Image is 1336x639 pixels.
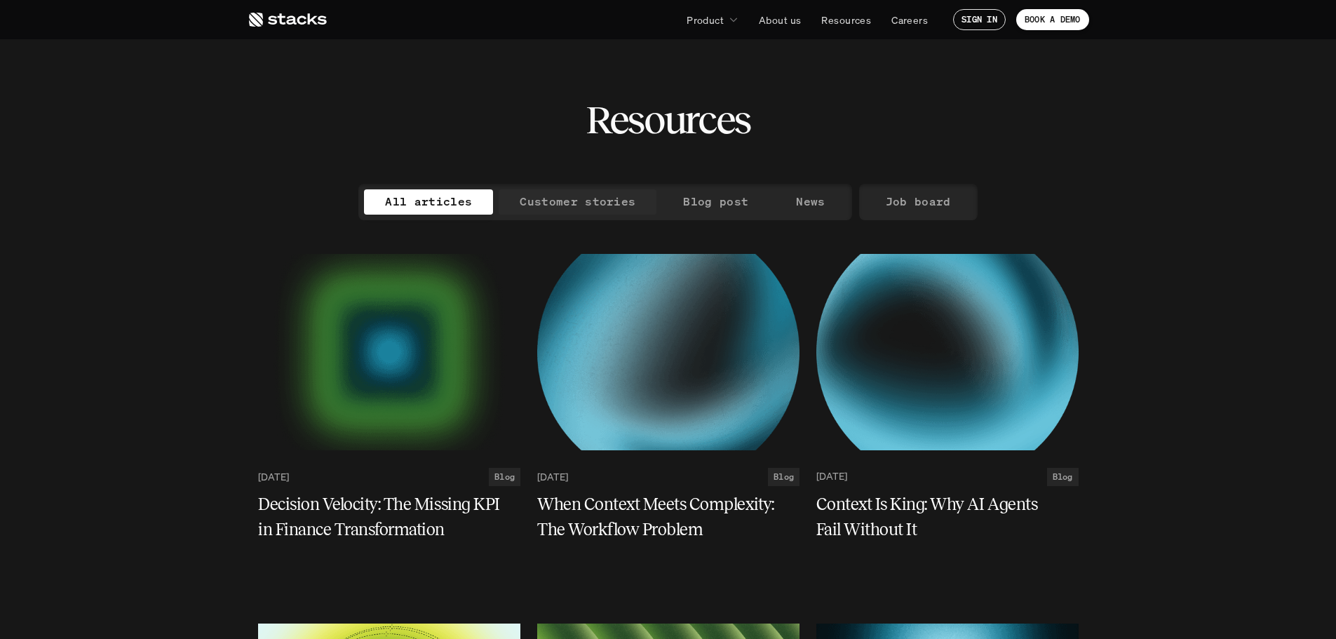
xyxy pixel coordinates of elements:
h2: Blog [1053,472,1073,482]
a: Job board [865,189,972,215]
p: [DATE] [816,471,847,483]
h2: Blog [774,472,794,482]
a: SIGN IN [953,9,1006,30]
a: Privacy Policy [210,63,271,74]
a: Resources [813,7,879,32]
a: All articles [364,189,493,215]
a: BOOK A DEMO [1016,9,1089,30]
p: [DATE] [258,471,289,483]
a: When Context Meets Complexity: The Workflow Problem [537,492,799,542]
h2: Blog [494,472,515,482]
h2: Resources [586,98,750,142]
p: SIGN IN [961,15,997,25]
p: About us [759,13,801,27]
p: Careers [891,13,928,27]
a: [DATE]Blog [537,468,799,486]
a: About us [750,7,809,32]
a: Decision Velocity: The Missing KPI in Finance Transformation [258,492,520,542]
h5: Context Is King: Why AI Agents Fail Without It [816,492,1062,542]
a: News [775,189,846,215]
a: [DATE]Blog [258,468,520,486]
p: All articles [385,191,472,212]
p: Blog post [683,191,748,212]
a: [DATE]Blog [816,468,1079,486]
a: Customer stories [499,189,656,215]
p: BOOK A DEMO [1025,15,1081,25]
a: Blog post [662,189,769,215]
p: [DATE] [537,471,568,483]
h5: When Context Meets Complexity: The Workflow Problem [537,492,783,542]
p: Product [687,13,724,27]
p: Job board [886,191,951,212]
p: Resources [821,13,871,27]
a: Context Is King: Why AI Agents Fail Without It [816,492,1079,542]
a: Careers [883,7,936,32]
h5: Decision Velocity: The Missing KPI in Finance Transformation [258,492,504,542]
p: Customer stories [520,191,635,212]
p: News [796,191,825,212]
